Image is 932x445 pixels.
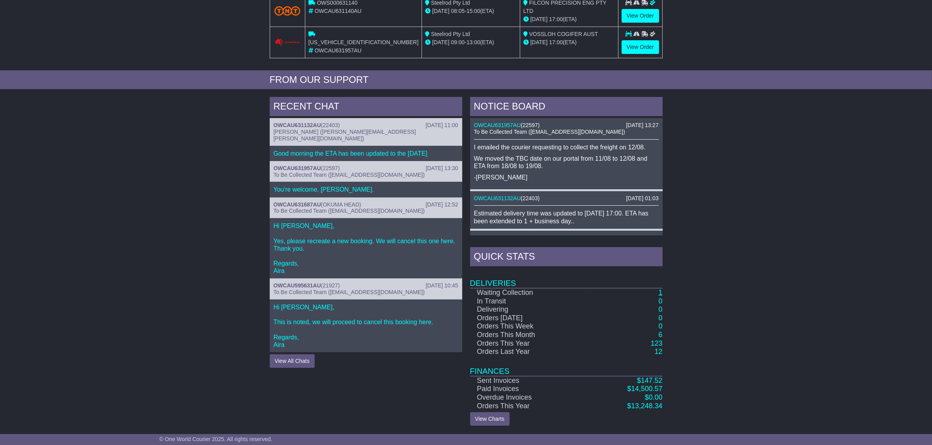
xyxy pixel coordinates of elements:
[323,282,338,289] span: 21927
[626,235,658,241] div: [DATE] 10:05
[651,339,662,347] a: 123
[470,402,587,411] td: Orders This Year
[631,402,662,410] span: 13,248.34
[274,208,425,214] span: To Be Collected Team ([EMAIL_ADDRESS][DOMAIN_NAME])
[274,282,321,289] a: OWCAU595631AU
[649,393,662,401] span: 0.00
[308,39,418,45] span: [US_VEHICLE_IDENTIFICATION_NUMBER]
[474,195,521,201] a: OWCAU631132AU
[523,15,615,23] div: (ETA)
[470,288,587,297] td: Waiting Collection
[474,155,659,170] p: We moved the TBC date on our portal from 11/08 to 12/08 and ETA from 18/08 to 19/08.
[470,412,510,426] a: View Charts
[470,247,663,268] div: Quick Stats
[631,385,662,393] span: 14,500.57
[425,201,458,208] div: [DATE] 12:52
[323,122,338,128] span: 22403
[274,150,458,157] p: Good morning the ETA has been updated to the [DATE]
[523,38,615,47] div: (ETA)
[523,195,538,201] span: 22403
[470,385,587,393] td: Paid Invoices
[432,39,449,45] span: [DATE]
[274,282,458,289] div: ( )
[425,165,458,172] div: [DATE] 13:30
[467,39,480,45] span: 13:00
[425,38,517,47] div: - (ETA)
[658,314,662,322] a: 0
[467,8,480,14] span: 15:00
[274,6,300,16] img: TNT_Domestic.png
[274,122,321,128] a: OWCAU631132AU
[474,235,521,241] a: OWCAU627438AU
[645,393,662,401] a: $0.00
[470,376,587,385] td: Sent Invoices
[637,377,662,384] a: $147.52
[523,122,538,128] span: 22597
[529,31,598,37] span: VOSSLOH COGIFER AUST
[474,210,659,224] div: Estimated delivery time was updated to [DATE] 17:00. ETA has been extended to 1 + business day..
[274,172,425,178] span: To Be Collected Team ([EMAIL_ADDRESS][DOMAIN_NAME])
[474,235,659,241] div: ( )
[470,297,587,306] td: In Transit
[530,16,548,22] span: [DATE]
[425,122,458,129] div: [DATE] 11:00
[658,331,662,339] a: 6
[323,165,338,171] span: 22597
[530,39,548,45] span: [DATE]
[626,122,658,129] div: [DATE] 13:27
[470,356,663,376] td: Finances
[274,165,321,171] a: OWCAU631957AU
[549,39,563,45] span: 17:00
[523,235,571,241] span: 22506 22460 22461
[431,31,470,37] span: Steelrod Pty Ltd
[627,402,662,410] a: $13,248.34
[658,322,662,330] a: 0
[470,393,587,402] td: Overdue Invoices
[470,339,587,348] td: Orders This Year
[470,268,663,288] td: Deliveries
[626,195,658,202] div: [DATE] 01:03
[474,122,521,128] a: OWCAU631957AU
[323,201,359,208] span: OKUMA HEAD
[641,377,662,384] span: 147.52
[274,222,458,275] p: Hi [PERSON_NAME], Yes, please recreate a new booking. We will cancel this one here. Thank you. Re...
[451,39,465,45] span: 09:00
[274,38,300,47] img: Couriers_Please.png
[474,129,625,135] span: To Be Collected Team ([EMAIL_ADDRESS][DOMAIN_NAME])
[159,436,272,442] span: © One World Courier 2025. All rights reserved.
[627,385,662,393] a: $14,500.57
[432,8,449,14] span: [DATE]
[274,122,458,129] div: ( )
[274,186,458,193] p: You're welcome, [PERSON_NAME].
[274,289,425,295] span: To Be Collected Team ([EMAIL_ADDRESS][DOMAIN_NAME])
[474,144,659,151] p: I emailed the courier requesting to collect the freight on 12/08.
[658,305,662,313] a: 0
[470,348,587,356] td: Orders Last Year
[274,201,321,208] a: OWCAU631687AU
[549,16,563,22] span: 17:00
[315,8,362,14] span: OWCAU631140AU
[425,282,458,289] div: [DATE] 10:45
[470,314,587,323] td: Orders [DATE]
[654,348,662,355] a: 12
[658,289,662,296] a: 1
[274,303,458,348] p: Hi [PERSON_NAME], This is noted, we will proceed to cancel this booking here. Regards, Aira
[470,331,587,339] td: Orders This Month
[622,40,659,54] a: View Order
[470,322,587,331] td: Orders This Week
[470,305,587,314] td: Delivering
[474,122,659,129] div: ( )
[270,97,462,118] div: RECENT CHAT
[274,201,458,208] div: ( )
[474,195,659,202] div: ( )
[274,129,416,142] span: [PERSON_NAME] ([PERSON_NAME][EMAIL_ADDRESS][PERSON_NAME][DOMAIN_NAME])
[274,165,458,172] div: ( )
[658,297,662,305] a: 0
[470,97,663,118] div: NOTICE BOARD
[315,47,362,54] span: OWCAU631957AU
[270,354,315,368] button: View All Chats
[474,174,659,181] p: -[PERSON_NAME]
[622,9,659,23] a: View Order
[425,7,517,15] div: - (ETA)
[451,8,465,14] span: 08:05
